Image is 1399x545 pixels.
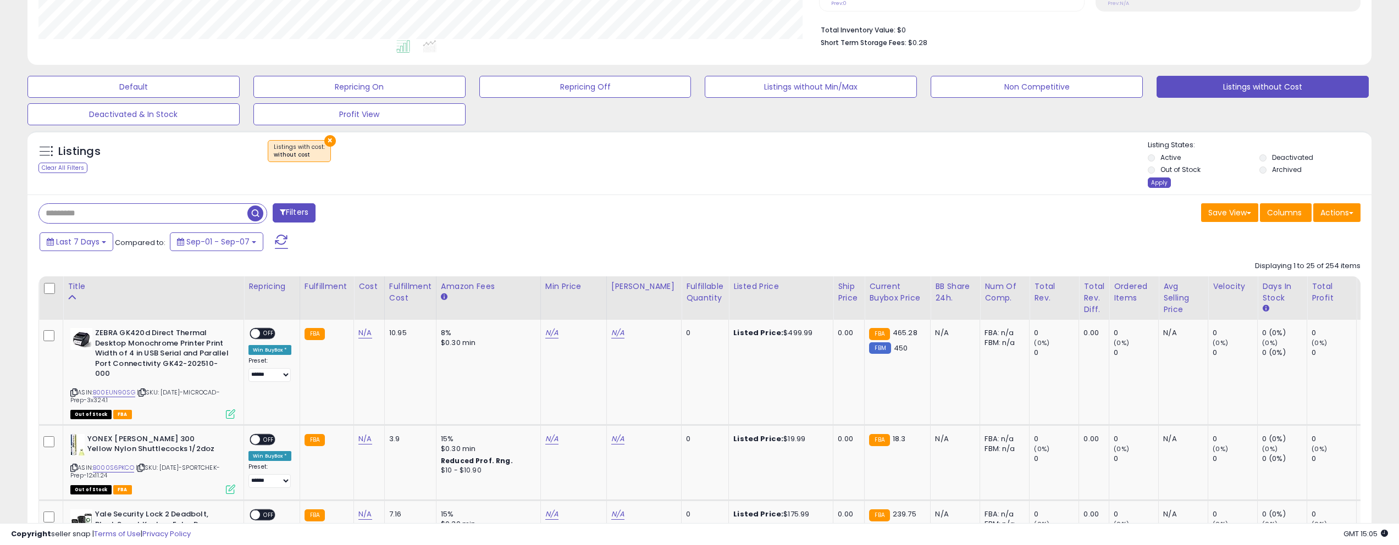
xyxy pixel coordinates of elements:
div: 0 [1312,509,1356,519]
div: 0 [1034,348,1079,358]
span: Compared to: [115,237,165,248]
div: Fulfillment [305,281,349,292]
span: FBA [113,410,132,419]
div: 0 (0%) [1262,509,1307,519]
small: FBM [869,342,891,354]
div: 0.00 [1083,434,1101,444]
a: N/A [545,509,559,520]
div: Fulfillable Quantity [686,281,724,304]
div: $175.99 [733,509,825,519]
div: Fulfillment Cost [389,281,432,304]
b: Listed Price: [733,327,783,338]
div: 15% [441,509,532,519]
div: $19.99 [733,434,825,444]
div: Avg Selling Price [1163,281,1203,315]
span: All listings that are currently out of stock and unavailable for purchase on Amazon [70,485,112,494]
div: 0 [1114,348,1158,358]
label: Out of Stock [1160,165,1201,174]
div: 7.16 [389,509,428,519]
span: Sep-01 - Sep-07 [186,236,250,247]
div: 3.9 [389,434,428,444]
button: Listings without Cost [1157,76,1369,98]
div: 0.00 [1083,328,1101,338]
div: 0 (0%) [1262,348,1307,358]
span: | SKU: [DATE]-MICROCAD-Prep-3x324.1 [70,388,220,404]
div: Cost [358,281,380,292]
div: Listed Price [733,281,828,292]
img: 41e5hGt4vxL._SL40_.jpg [70,328,92,350]
div: $0.30 min [441,444,532,454]
div: 0 [1312,348,1356,358]
div: FBA: n/a [985,328,1021,338]
button: Non Competitive [931,76,1143,98]
div: 0 [1114,509,1158,519]
div: Displaying 1 to 25 of 254 items [1255,261,1361,271]
div: 0 (0%) [1262,454,1307,464]
a: N/A [358,327,372,338]
a: N/A [358,433,372,444]
button: Actions [1313,203,1361,222]
div: $0.30 min [441,338,532,348]
div: Preset: [248,463,291,488]
button: Deactivated & In Stock [27,103,240,125]
div: 0 (0%) [1262,434,1307,444]
span: 450 [894,343,908,353]
button: Filters [273,203,316,223]
h5: Listings [58,144,101,159]
div: 0 [1034,509,1079,519]
div: N/A [1163,509,1199,519]
span: 465.28 [893,327,917,338]
small: FBA [869,509,889,521]
small: Days In Stock. [1262,304,1269,314]
div: 15% [441,434,532,444]
div: Apply [1148,177,1171,188]
small: (0%) [1034,338,1049,347]
button: Default [27,76,240,98]
a: N/A [611,433,624,444]
div: 0 [686,509,720,519]
div: seller snap | | [11,529,191,540]
div: Min Price [545,281,602,292]
div: Total Rev. [1034,281,1074,304]
label: Deactivated [1272,153,1313,162]
button: Save View [1201,203,1258,222]
b: ZEBRA GK420d Direct Thermal Desktop Monochrome Printer Print Width of 4 in USB Serial and Paralle... [95,328,229,382]
span: 18.3 [893,433,906,444]
small: FBA [305,509,325,521]
small: (0%) [1114,338,1129,347]
div: FBM: n/a [985,444,1021,454]
a: B00EUN90SG [93,388,135,397]
div: FBA: n/a [985,434,1021,444]
span: OFF [260,435,278,444]
span: $0.28 [908,37,927,48]
div: Repricing [248,281,295,292]
div: N/A [1163,434,1199,444]
div: 0.00 [838,434,856,444]
div: 0 [1312,434,1356,444]
div: 0 [686,328,720,338]
div: FBA: n/a [985,509,1021,519]
span: Columns [1267,207,1302,218]
label: Archived [1272,165,1302,174]
div: ASIN: [70,328,235,418]
div: [PERSON_NAME] [611,281,677,292]
div: 0 (0%) [1262,328,1307,338]
small: (0%) [1213,338,1228,347]
p: Listing States: [1148,140,1372,151]
div: 0 [1213,509,1257,519]
div: Ship Price [838,281,860,304]
span: Listings with cost : [274,143,325,159]
div: N/A [935,434,971,444]
small: (0%) [1213,444,1228,453]
div: without cost [274,151,325,159]
div: Days In Stock [1262,281,1302,304]
span: OFF [260,510,278,520]
a: Terms of Use [94,529,141,539]
div: 0 [1034,454,1079,464]
button: Sep-01 - Sep-07 [170,232,263,251]
span: 239.75 [893,509,916,519]
div: Preset: [248,357,291,382]
div: $499.99 [733,328,825,338]
div: 0.00 [838,509,856,519]
button: × [324,135,336,147]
